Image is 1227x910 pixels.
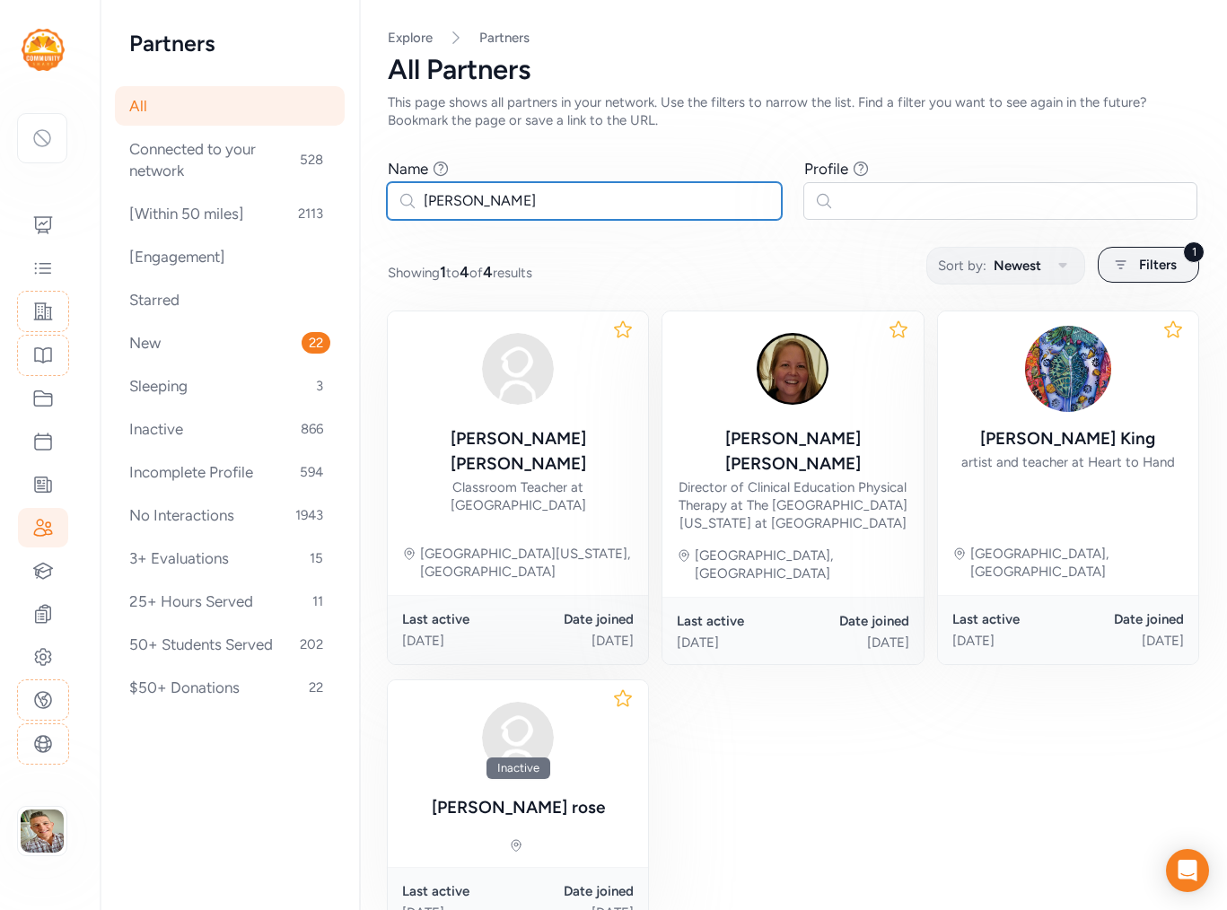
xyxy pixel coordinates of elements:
[749,326,836,412] img: pal2yVmjQmq5OrOmBCrB
[486,757,550,779] div: Inactive
[115,538,345,578] div: 3+ Evaluations
[294,418,330,440] span: 866
[129,29,330,57] h2: Partners
[1166,849,1209,892] div: Open Intercom Messenger
[952,610,1068,628] div: Last active
[518,632,634,650] div: [DATE]
[677,612,793,630] div: Last active
[309,375,330,397] span: 3
[440,263,446,281] span: 1
[388,30,433,46] a: Explore
[388,261,532,283] span: Showing to of results
[402,426,634,477] div: [PERSON_NAME] [PERSON_NAME]
[475,326,561,412] img: avatar38fbb18c.svg
[293,634,330,655] span: 202
[970,545,1184,581] div: [GEOGRAPHIC_DATA], [GEOGRAPHIC_DATA]
[302,547,330,569] span: 15
[1068,610,1184,628] div: Date joined
[1139,254,1177,276] span: Filters
[677,634,793,652] div: [DATE]
[115,582,345,621] div: 25+ Hours Served
[302,332,330,354] span: 22
[115,194,345,233] div: [Within 50 miles]
[677,478,908,532] div: Director of Clinical Education Physical Therapy at The [GEOGRAPHIC_DATA][US_STATE] at [GEOGRAPHIC...
[115,625,345,664] div: 50+ Students Served
[479,29,530,47] a: Partners
[293,461,330,483] span: 594
[1183,241,1205,263] div: 1
[483,263,493,281] span: 4
[475,695,561,781] img: avatar38fbb18c.svg
[115,280,345,319] div: Starred
[926,247,1085,284] button: Sort by:Newest
[288,504,330,526] span: 1943
[432,795,605,820] div: [PERSON_NAME] rose
[293,149,330,171] span: 528
[961,453,1175,471] div: artist and teacher at Heart to Hand
[402,610,518,628] div: Last active
[115,86,345,126] div: All
[388,54,1198,86] div: All Partners
[115,668,345,707] div: $50+ Donations
[302,677,330,698] span: 22
[115,129,345,190] div: Connected to your network
[115,237,345,276] div: [Engagement]
[952,632,1068,650] div: [DATE]
[793,634,908,652] div: [DATE]
[938,255,986,276] span: Sort by:
[518,610,634,628] div: Date joined
[793,612,908,630] div: Date joined
[402,478,634,514] div: Classroom Teacher at [GEOGRAPHIC_DATA]
[1068,632,1184,650] div: [DATE]
[402,882,518,900] div: Last active
[115,452,345,492] div: Incomplete Profile
[115,323,345,363] div: New
[460,263,469,281] span: 4
[695,547,908,582] div: [GEOGRAPHIC_DATA], [GEOGRAPHIC_DATA]
[402,632,518,650] div: [DATE]
[980,426,1155,451] div: [PERSON_NAME] King
[388,29,1198,47] nav: Breadcrumb
[388,158,428,179] div: Name
[22,29,65,71] img: logo
[518,882,634,900] div: Date joined
[115,366,345,406] div: Sleeping
[1025,326,1111,412] img: FXLymrjfTM2g1pGq20CL
[677,426,908,477] div: [PERSON_NAME] [PERSON_NAME]
[115,495,345,535] div: No Interactions
[291,203,330,224] span: 2113
[420,545,634,581] div: [GEOGRAPHIC_DATA][US_STATE], [GEOGRAPHIC_DATA]
[115,409,345,449] div: Inactive
[994,255,1041,276] span: Newest
[305,591,330,612] span: 11
[804,158,848,179] div: Profile
[388,93,1192,129] div: This page shows all partners in your network. Use the filters to narrow the list. Find a filter y...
